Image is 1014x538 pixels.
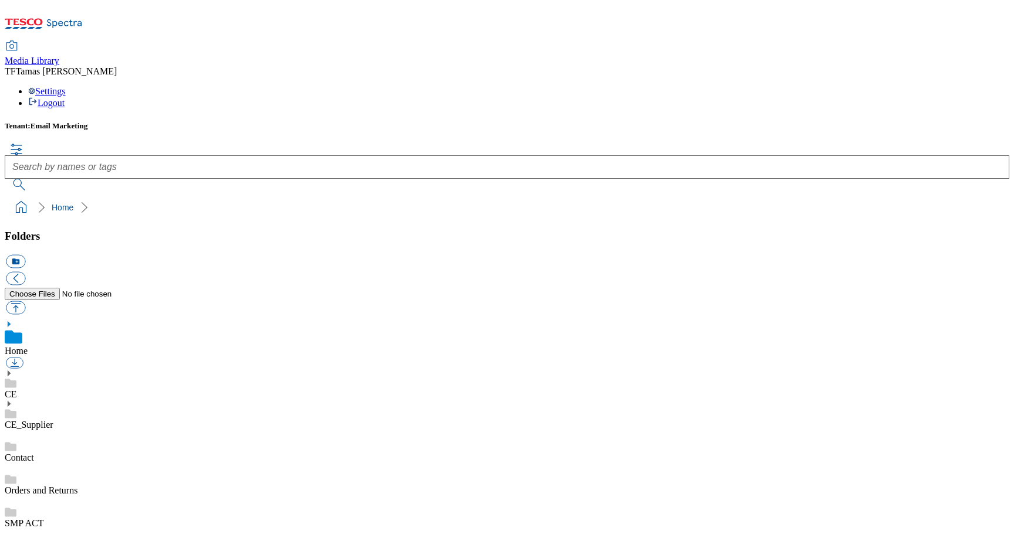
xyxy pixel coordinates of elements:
[5,155,1009,179] input: Search by names or tags
[5,389,16,399] a: CE
[5,518,44,528] a: SMP ACT
[5,56,59,66] span: Media Library
[5,452,34,462] a: Contact
[5,121,1009,131] h5: Tenant:
[5,42,59,66] a: Media Library
[16,66,117,76] span: Tamas [PERSON_NAME]
[5,485,77,495] a: Orders and Returns
[52,203,73,212] a: Home
[5,346,28,356] a: Home
[28,98,65,108] a: Logout
[5,230,1009,243] h3: Folders
[31,121,88,130] span: Email Marketing
[5,420,53,430] a: CE_Supplier
[12,198,31,217] a: home
[28,86,66,96] a: Settings
[5,66,16,76] span: TF
[5,196,1009,219] nav: breadcrumb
